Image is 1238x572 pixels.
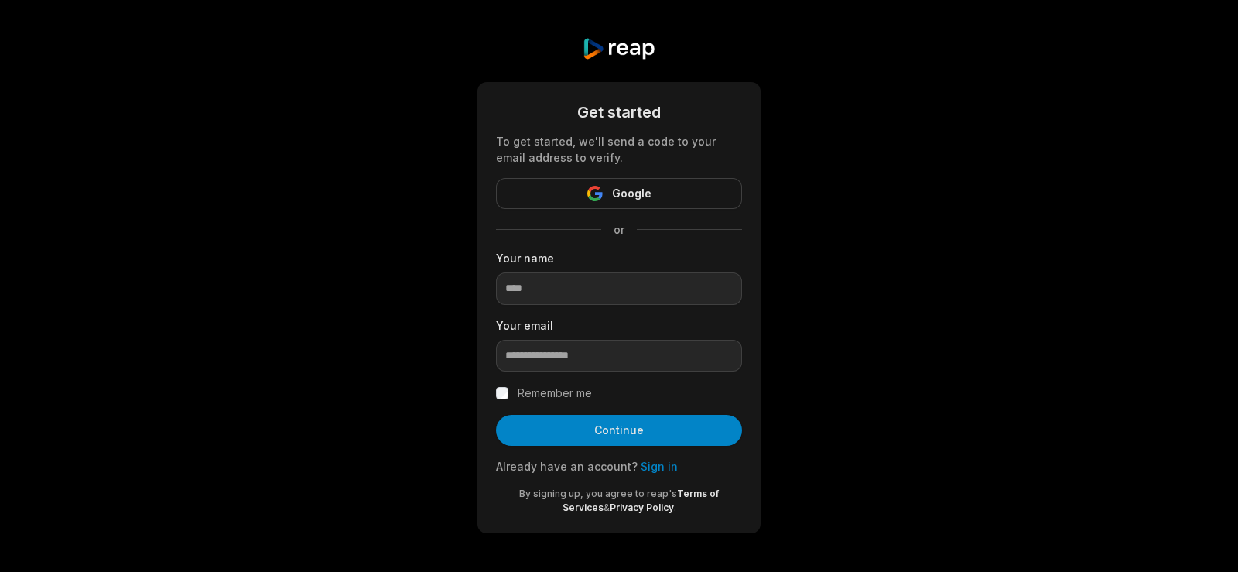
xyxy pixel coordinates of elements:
[582,37,655,60] img: reap
[496,178,742,209] button: Google
[496,250,742,266] label: Your name
[496,317,742,334] label: Your email
[610,502,674,513] a: Privacy Policy
[518,384,592,402] label: Remember me
[641,460,678,473] a: Sign in
[612,184,651,203] span: Google
[601,221,637,238] span: or
[604,502,610,513] span: &
[496,415,742,446] button: Continue
[519,488,677,499] span: By signing up, you agree to reap's
[496,101,742,124] div: Get started
[496,460,638,473] span: Already have an account?
[496,133,742,166] div: To get started, we'll send a code to your email address to verify.
[674,502,676,513] span: .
